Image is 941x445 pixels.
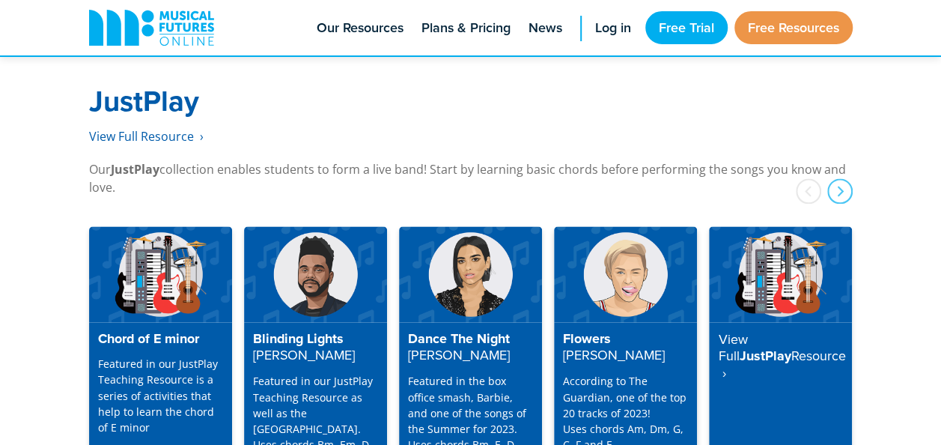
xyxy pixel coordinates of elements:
h4: Blinding Lights [253,331,378,364]
a: Free Trial [645,11,728,44]
span: View Full Resource‎‏‏‎ ‎ › [89,128,204,145]
div: prev [796,178,821,204]
span: Plans & Pricing [421,18,511,38]
a: Free Resources [734,11,853,44]
span: Log in [595,18,631,38]
strong: [PERSON_NAME] [408,345,510,364]
span: Our Resources [317,18,403,38]
strong: View Full [718,330,747,366]
h4: Dance The Night [408,331,533,364]
strong: [PERSON_NAME] [253,345,355,364]
span: News [529,18,562,38]
a: View Full Resource‎‏‏‎ ‎ › [89,128,204,145]
p: Featured in our JustPlay Teaching Resource is a series of activities that help to learn the chord... [98,356,223,435]
div: next [827,178,853,204]
strong: JustPlay [89,80,199,121]
strong: Resource ‎ › [718,346,845,382]
strong: JustPlay [111,161,159,178]
strong: [PERSON_NAME] [563,345,665,364]
h4: JustPlay [718,331,843,382]
h4: Chord of E minor [98,331,223,348]
p: Our collection enables students to form a live band! Start by learning basic chords before perfor... [89,160,853,196]
h4: Flowers [563,331,688,364]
